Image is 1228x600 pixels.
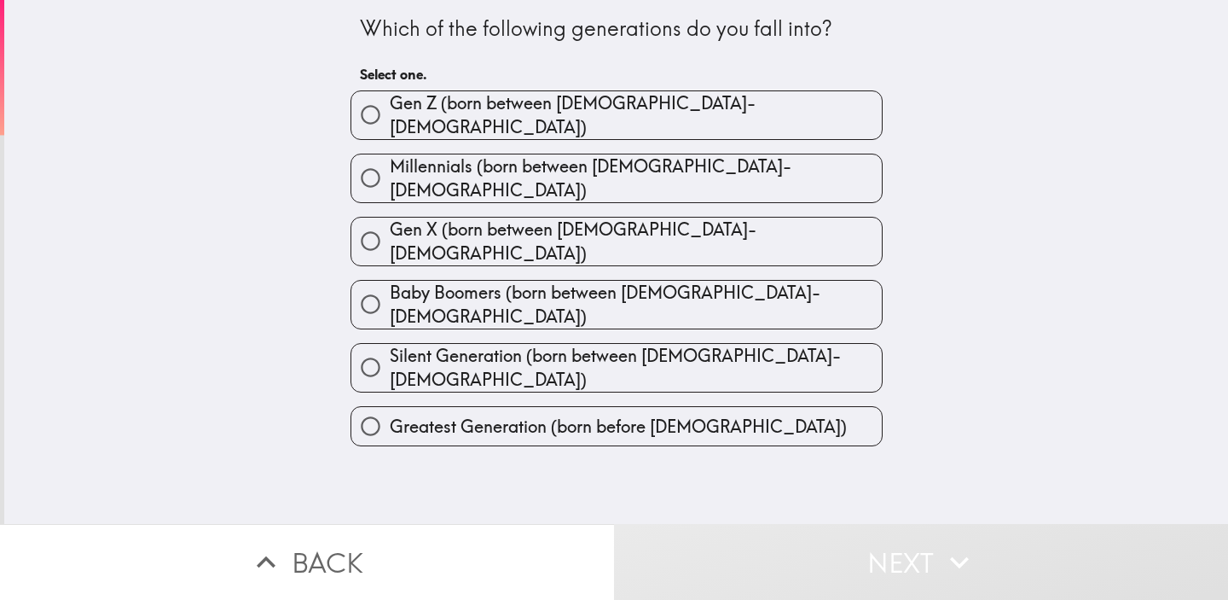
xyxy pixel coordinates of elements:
div: Which of the following generations do you fall into? [360,15,873,44]
button: Silent Generation (born between [DEMOGRAPHIC_DATA]-[DEMOGRAPHIC_DATA]) [351,344,882,392]
span: Millennials (born between [DEMOGRAPHIC_DATA]-[DEMOGRAPHIC_DATA]) [390,154,882,202]
button: Millennials (born between [DEMOGRAPHIC_DATA]-[DEMOGRAPHIC_DATA]) [351,154,882,202]
button: Gen Z (born between [DEMOGRAPHIC_DATA]-[DEMOGRAPHIC_DATA]) [351,91,882,139]
span: Greatest Generation (born before [DEMOGRAPHIC_DATA]) [390,415,847,439]
button: Greatest Generation (born before [DEMOGRAPHIC_DATA]) [351,407,882,446]
span: Gen Z (born between [DEMOGRAPHIC_DATA]-[DEMOGRAPHIC_DATA]) [390,91,882,139]
button: Gen X (born between [DEMOGRAPHIC_DATA]-[DEMOGRAPHIC_DATA]) [351,218,882,265]
span: Baby Boomers (born between [DEMOGRAPHIC_DATA]-[DEMOGRAPHIC_DATA]) [390,281,882,329]
h6: Select one. [360,65,873,84]
span: Gen X (born between [DEMOGRAPHIC_DATA]-[DEMOGRAPHIC_DATA]) [390,218,882,265]
button: Baby Boomers (born between [DEMOGRAPHIC_DATA]-[DEMOGRAPHIC_DATA]) [351,281,882,329]
button: Next [614,524,1228,600]
span: Silent Generation (born between [DEMOGRAPHIC_DATA]-[DEMOGRAPHIC_DATA]) [390,344,882,392]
